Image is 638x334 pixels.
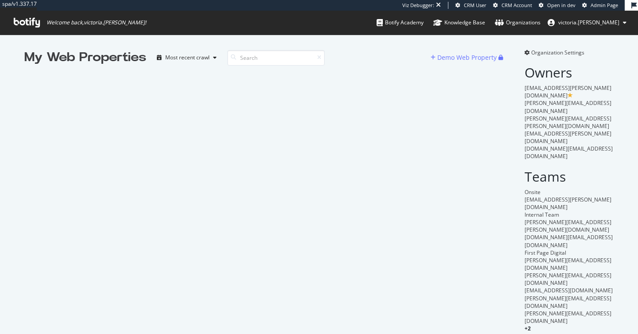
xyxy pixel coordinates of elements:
[525,218,611,233] span: [PERSON_NAME][EMAIL_ADDRESS][PERSON_NAME][DOMAIN_NAME]
[377,18,424,27] div: Botify Academy
[495,11,541,35] a: Organizations
[525,211,614,218] div: Internal Team
[525,169,614,184] h2: Teams
[525,65,614,80] h2: Owners
[153,50,220,65] button: Most recent crawl
[547,2,576,8] span: Open in dev
[525,99,611,114] span: [PERSON_NAME][EMAIL_ADDRESS][DOMAIN_NAME]
[227,50,325,66] input: Search
[431,50,498,65] button: Demo Web Property
[525,310,611,325] span: [PERSON_NAME][EMAIL_ADDRESS][DOMAIN_NAME]
[433,18,485,27] div: Knowledge Base
[377,11,424,35] a: Botify Academy
[502,2,532,8] span: CRM Account
[464,2,486,8] span: CRM User
[525,145,613,160] span: [DOMAIN_NAME][EMAIL_ADDRESS][DOMAIN_NAME]
[525,249,614,256] div: First Page Digital
[525,272,611,287] span: [PERSON_NAME][EMAIL_ADDRESS][DOMAIN_NAME]
[525,325,531,332] span: + 2
[525,196,611,211] span: [EMAIL_ADDRESS][PERSON_NAME][DOMAIN_NAME]
[531,49,584,56] span: Organization Settings
[582,2,618,9] a: Admin Page
[541,16,634,30] button: victoria.[PERSON_NAME]
[525,84,611,99] span: [EMAIL_ADDRESS][PERSON_NAME][DOMAIN_NAME]
[525,188,614,196] div: Onsite
[495,18,541,27] div: Organizations
[539,2,576,9] a: Open in dev
[433,11,485,35] a: Knowledge Base
[525,130,611,145] span: [EMAIL_ADDRESS][PERSON_NAME][DOMAIN_NAME]
[525,256,611,272] span: [PERSON_NAME][EMAIL_ADDRESS][DOMAIN_NAME]
[402,2,434,9] div: Viz Debugger:
[525,233,613,249] span: [DOMAIN_NAME][EMAIL_ADDRESS][DOMAIN_NAME]
[47,19,146,26] span: Welcome back, victoria.[PERSON_NAME] !
[525,115,611,130] span: [PERSON_NAME][EMAIL_ADDRESS][PERSON_NAME][DOMAIN_NAME]
[165,55,210,60] div: Most recent crawl
[455,2,486,9] a: CRM User
[493,2,532,9] a: CRM Account
[437,53,497,62] div: Demo Web Property
[591,2,618,8] span: Admin Page
[525,287,613,294] span: [EMAIL_ADDRESS][DOMAIN_NAME]
[431,54,498,61] a: Demo Web Property
[558,19,619,26] span: victoria.wong
[525,295,611,310] span: [PERSON_NAME][EMAIL_ADDRESS][DOMAIN_NAME]
[24,49,146,66] div: My Web Properties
